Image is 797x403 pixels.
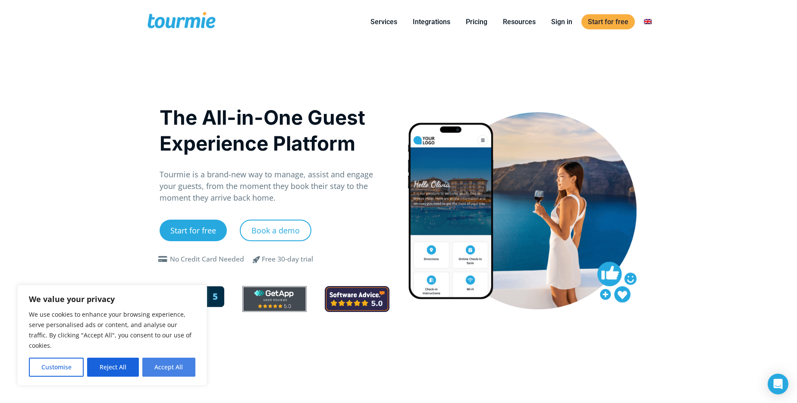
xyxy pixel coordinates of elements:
h1: The All-in-One Guest Experience Platform [160,104,389,156]
a: Book a demo [240,220,311,241]
p: Tourmie is a brand-new way to manage, assist and engage your guests, from the moment they book th... [160,169,389,204]
a: Resources [496,16,542,27]
span:  [156,256,170,263]
a: Integrations [406,16,457,27]
span:  [246,254,267,264]
button: Customise [29,358,84,377]
p: We use cookies to enhance your browsing experience, serve personalised ads or content, and analys... [29,309,195,351]
a: Start for free [160,220,227,241]
a: Pricing [459,16,494,27]
button: Accept All [142,358,195,377]
div: Free 30-day trial [262,254,313,264]
p: We value your privacy [29,294,195,304]
button: Reject All [87,358,138,377]
a: Services [364,16,404,27]
a: Sign in [545,16,579,27]
div: No Credit Card Needed [170,254,244,264]
a: Start for free [581,14,635,29]
div: Open Intercom Messenger [768,374,788,394]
